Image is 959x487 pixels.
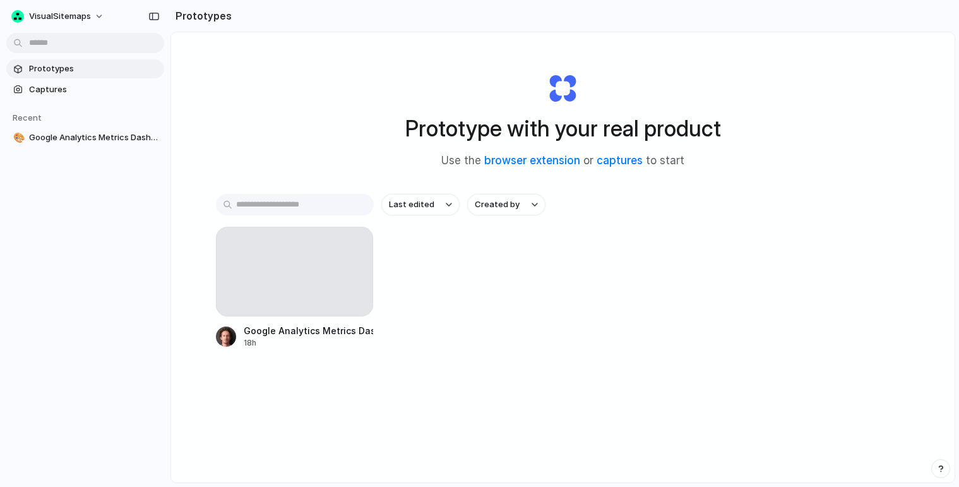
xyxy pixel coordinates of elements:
a: Prototypes [6,59,164,78]
span: Captures [29,83,159,96]
a: Google Analytics Metrics Dashboard18h [216,227,374,349]
span: Prototypes [29,63,159,75]
span: Created by [475,198,520,211]
a: 🎨Google Analytics Metrics Dashboard [6,128,164,147]
div: 18h [244,337,374,349]
button: Last edited [381,194,460,215]
a: captures [597,154,643,167]
h2: Prototypes [170,8,232,23]
a: browser extension [484,154,580,167]
h1: Prototype with your real product [405,112,721,145]
a: Captures [6,80,164,99]
div: 🎨 [13,131,22,145]
div: Google Analytics Metrics Dashboard [244,324,374,337]
span: Use the or to start [441,153,684,169]
span: VisualSitemaps [29,10,91,23]
button: VisualSitemaps [6,6,110,27]
button: Created by [467,194,545,215]
span: Recent [13,112,42,123]
button: 🎨 [11,131,24,144]
span: Last edited [389,198,434,211]
span: Google Analytics Metrics Dashboard [29,131,159,144]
